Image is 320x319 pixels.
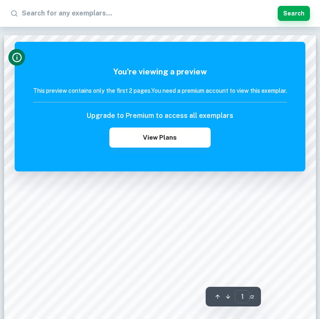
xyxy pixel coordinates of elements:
[250,293,254,301] span: / 2
[87,111,233,121] h6: Upgrade to Premium to access all exemplars
[22,7,274,20] input: Search for any exemplars...
[8,49,25,66] button: Info
[109,128,211,148] button: View Plans
[33,86,287,95] h6: This preview contains only the first 2 pages. You need a premium account to view this exemplar.
[278,6,310,21] button: Search
[33,66,287,78] h5: You're viewing a preview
